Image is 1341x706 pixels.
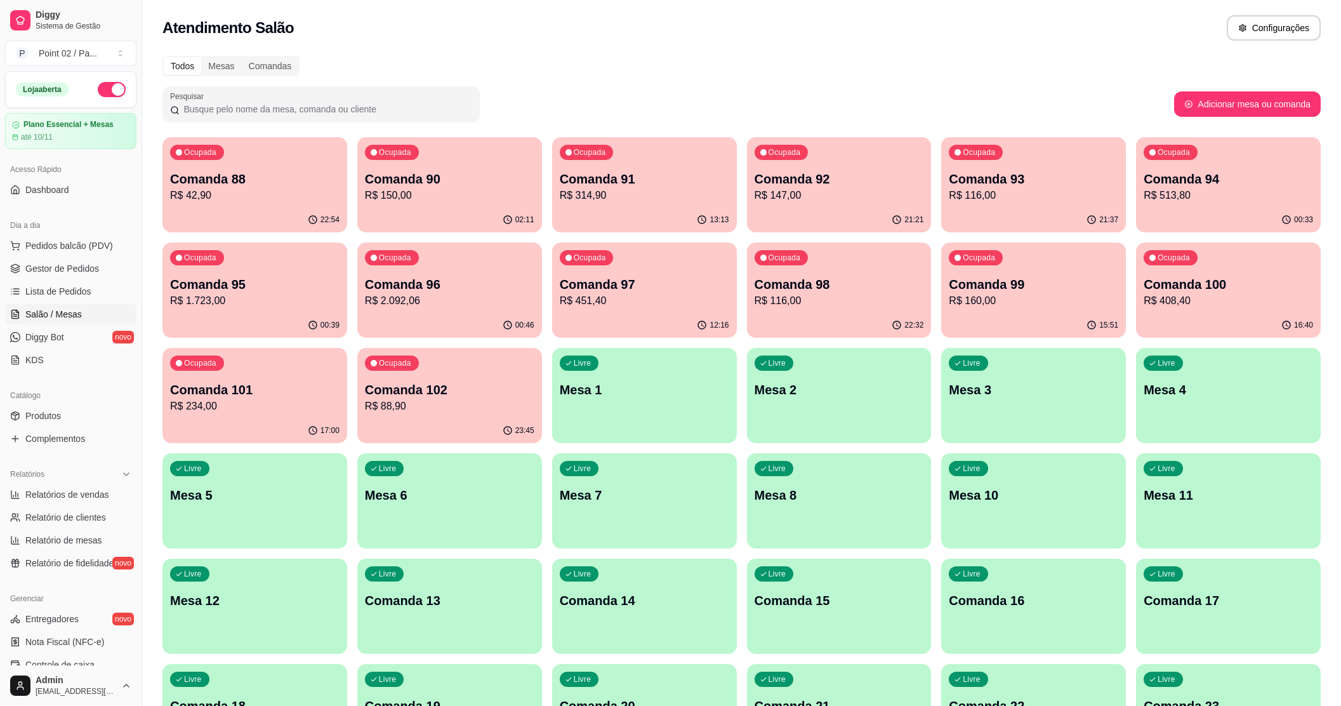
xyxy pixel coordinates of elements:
[25,308,82,321] span: Salão / Mesas
[949,188,1118,203] p: R$ 116,00
[574,358,591,368] p: Livre
[755,592,924,609] p: Comanda 15
[755,188,924,203] p: R$ 147,00
[941,243,1126,338] button: OcupadaComanda 99R$ 160,0015:51
[5,670,136,701] button: Admin[EMAIL_ADDRESS][DOMAIN_NAME]
[98,82,126,97] button: Alterar Status
[379,358,411,368] p: Ocupada
[365,276,534,293] p: Comanda 96
[1227,15,1321,41] button: Configurações
[755,170,924,188] p: Comanda 92
[21,132,53,142] article: até 10/11
[5,609,136,629] a: Entregadoresnovo
[170,399,340,414] p: R$ 234,00
[1136,453,1321,549] button: LivreMesa 11
[1136,559,1321,654] button: LivreComanda 17
[25,511,106,524] span: Relatório de clientes
[963,463,981,474] p: Livre
[5,327,136,347] a: Diggy Botnovo
[170,381,340,399] p: Comanda 101
[365,486,534,504] p: Mesa 6
[1294,215,1313,225] p: 00:33
[170,91,208,102] label: Pesquisar
[1144,381,1313,399] p: Mesa 4
[769,674,786,684] p: Livre
[949,276,1118,293] p: Comanda 99
[25,613,79,625] span: Entregadores
[941,137,1126,232] button: OcupadaComanda 93R$ 116,0021:37
[180,103,472,116] input: Pesquisar
[379,463,397,474] p: Livre
[162,453,347,549] button: LivreMesa 5
[552,559,737,654] button: LivreComanda 14
[5,113,136,149] a: Plano Essencial + Mesasaté 10/11
[357,243,542,338] button: OcupadaComanda 96R$ 2.092,0600:46
[170,293,340,309] p: R$ 1.723,00
[747,559,932,654] button: LivreComanda 15
[552,348,737,443] button: LivreMesa 1
[201,57,241,75] div: Mesas
[170,188,340,203] p: R$ 42,90
[170,486,340,504] p: Mesa 5
[1144,188,1313,203] p: R$ 513,80
[1158,253,1190,263] p: Ocupada
[963,358,981,368] p: Livre
[162,137,347,232] button: OcupadaComanda 88R$ 42,9022:54
[1158,147,1190,157] p: Ocupada
[1136,137,1321,232] button: OcupadaComanda 94R$ 513,8000:33
[904,320,923,330] p: 22:32
[320,320,340,330] p: 00:39
[25,410,61,422] span: Produtos
[23,120,114,130] article: Plano Essencial + Mesas
[747,348,932,443] button: LivreMesa 2
[574,147,606,157] p: Ocupada
[170,592,340,609] p: Mesa 12
[574,674,591,684] p: Livre
[949,592,1118,609] p: Comanda 16
[963,253,995,263] p: Ocupada
[320,425,340,436] p: 17:00
[1144,293,1313,309] p: R$ 408,40
[5,406,136,426] a: Produtos
[162,559,347,654] button: LivreMesa 12
[25,488,109,501] span: Relatórios de vendas
[560,486,729,504] p: Mesa 7
[16,47,29,60] span: P
[25,331,64,343] span: Diggy Bot
[963,569,981,579] p: Livre
[941,559,1126,654] button: LivreComanda 16
[36,675,116,686] span: Admin
[5,589,136,609] div: Gerenciar
[5,484,136,505] a: Relatórios de vendas
[769,147,801,157] p: Ocupada
[560,188,729,203] p: R$ 314,90
[949,170,1118,188] p: Comanda 93
[1144,276,1313,293] p: Comanda 100
[769,463,786,474] p: Livre
[560,293,729,309] p: R$ 451,40
[552,243,737,338] button: OcupadaComanda 97R$ 451,4012:16
[1158,463,1175,474] p: Livre
[242,57,299,75] div: Comandas
[365,293,534,309] p: R$ 2.092,06
[25,658,95,671] span: Controle de caixa
[357,559,542,654] button: LivreComanda 13
[5,632,136,652] a: Nota Fiscal (NFC-e)
[747,453,932,549] button: LivreMesa 8
[949,486,1118,504] p: Mesa 10
[10,469,44,479] span: Relatórios
[36,10,131,21] span: Diggy
[162,348,347,443] button: OcupadaComanda 101R$ 234,0017:00
[574,463,591,474] p: Livre
[379,147,411,157] p: Ocupada
[5,215,136,236] div: Dia a dia
[25,285,91,298] span: Lista de Pedidos
[949,381,1118,399] p: Mesa 3
[16,83,69,97] div: Loja aberta
[379,674,397,684] p: Livre
[184,674,202,684] p: Livre
[184,253,216,263] p: Ocupada
[5,258,136,279] a: Gestor de Pedidos
[1136,243,1321,338] button: OcupadaComanda 100R$ 408,4016:40
[755,486,924,504] p: Mesa 8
